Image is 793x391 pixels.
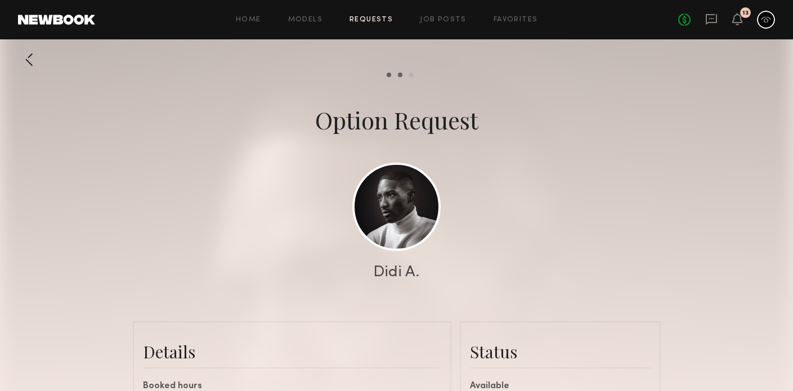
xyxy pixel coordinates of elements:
[143,340,441,363] div: Details
[350,16,393,24] a: Requests
[494,16,538,24] a: Favorites
[143,382,441,391] div: Booked hours
[420,16,467,24] a: Job Posts
[470,340,651,363] div: Status
[236,16,261,24] a: Home
[373,264,420,280] div: Didi A.
[315,104,478,136] div: Option Request
[742,10,749,16] div: 13
[288,16,322,24] a: Models
[470,382,651,391] div: Available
